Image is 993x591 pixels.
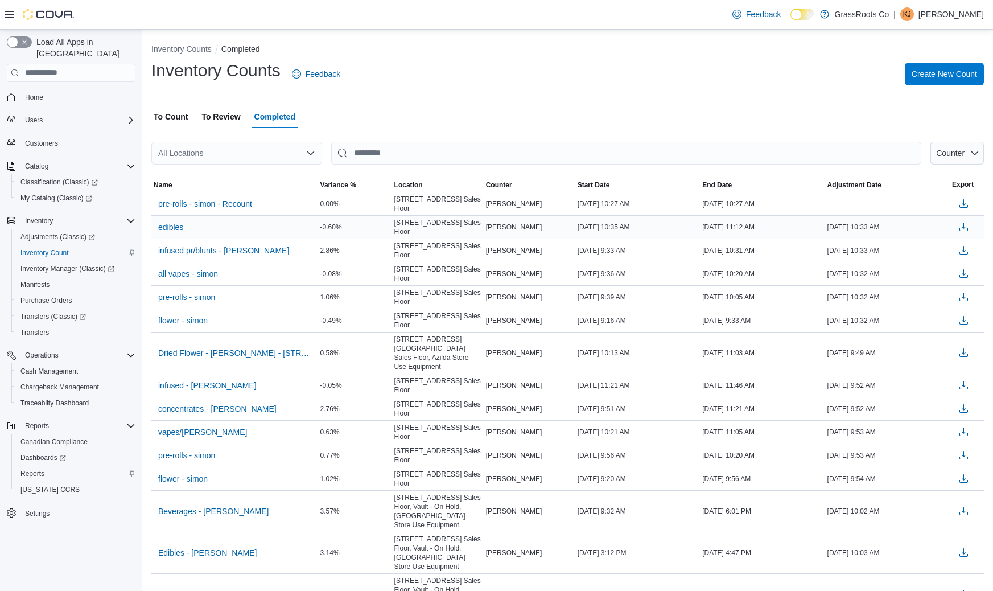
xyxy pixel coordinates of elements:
div: [STREET_ADDRESS] Sales Floor [392,421,484,444]
span: To Review [201,105,240,128]
span: [PERSON_NAME] [486,548,542,557]
span: [PERSON_NAME] [486,428,542,437]
span: KJ [903,7,911,21]
a: Dashboards [16,451,71,465]
span: Purchase Orders [16,294,135,307]
div: [STREET_ADDRESS] Sales Floor [392,286,484,309]
a: Inventory Manager (Classic) [11,261,140,277]
a: Transfers (Classic) [11,309,140,325]
span: Chargeback Management [16,380,135,394]
button: Dried Flower - [PERSON_NAME] - [STREET_ADDRESS] [154,344,316,362]
button: Reports [11,466,140,482]
span: infused - [PERSON_NAME] [158,380,257,391]
button: Operations [20,348,63,362]
button: Cash Management [11,363,140,379]
span: Cash Management [20,367,78,376]
span: Traceabilty Dashboard [16,396,135,410]
div: [DATE] 9:56 AM [700,472,825,486]
div: [STREET_ADDRESS] Sales Floor [392,467,484,490]
span: Washington CCRS [16,483,135,496]
button: all vapes - simon [154,265,223,282]
button: Counter [930,142,984,165]
span: Cash Management [16,364,135,378]
div: [STREET_ADDRESS] Sales Floor [392,309,484,332]
span: Transfers (Classic) [20,312,86,321]
span: [PERSON_NAME] [486,507,542,516]
span: Adjustment Date [827,180,881,190]
div: [DATE] 9:53 AM [825,449,950,462]
div: [DATE] 10:33 AM [825,220,950,234]
span: Settings [25,509,50,518]
a: Inventory Manager (Classic) [16,262,119,276]
span: Name [154,180,172,190]
div: 0.63% [318,425,392,439]
button: concentrates - [PERSON_NAME] [154,400,281,417]
button: pre-rolls - simon [154,447,220,464]
span: Home [20,90,135,104]
span: Chargeback Management [20,383,99,392]
div: [DATE] 10:02 AM [825,504,950,518]
button: Users [20,113,47,127]
span: Settings [20,506,135,520]
span: flower - simon [158,315,208,326]
div: [DATE] 9:52 AM [825,402,950,416]
div: [DATE] 9:33 AM [700,314,825,327]
span: Classification (Classic) [16,175,135,189]
span: [PERSON_NAME] [486,316,542,325]
button: pre-rolls - simon - Recount [154,195,257,212]
span: [PERSON_NAME] [486,451,542,460]
button: Operations [2,347,140,363]
span: Inventory Count [16,246,135,260]
span: Inventory Manager (Classic) [16,262,135,276]
button: Name [151,178,318,192]
span: Classification (Classic) [20,178,98,187]
div: 0.58% [318,346,392,360]
a: Settings [20,507,54,520]
span: Dashboards [16,451,135,465]
div: [DATE] 9:53 AM [825,425,950,439]
a: Home [20,91,48,104]
a: Purchase Orders [16,294,77,307]
div: -0.60% [318,220,392,234]
a: [US_STATE] CCRS [16,483,84,496]
span: Counter [936,149,965,158]
span: Operations [20,348,135,362]
button: Variance % [318,178,392,192]
button: Completed [221,44,260,54]
span: Catalog [20,159,135,173]
span: Reports [25,421,49,430]
a: Chargeback Management [16,380,104,394]
button: flower - simon [154,312,212,329]
a: Feedback [728,3,785,26]
button: Home [2,89,140,105]
span: pre-rolls - simon - Recount [158,198,252,210]
button: Settings [2,504,140,521]
button: Catalog [2,158,140,174]
div: [DATE] 9:16 AM [575,314,700,327]
span: Inventory Count [20,248,69,257]
a: Reports [16,467,49,481]
div: [DATE] 3:12 PM [575,546,700,560]
div: [DATE] 9:52 AM [825,379,950,392]
a: Transfers [16,326,53,339]
span: edibles [158,221,183,233]
span: Traceabilty Dashboard [20,399,89,408]
div: [DATE] 4:47 PM [700,546,825,560]
button: Canadian Compliance [11,434,140,450]
a: My Catalog (Classic) [11,190,140,206]
p: [PERSON_NAME] [918,7,984,21]
div: 1.06% [318,290,392,304]
div: 2.86% [318,244,392,257]
a: Classification (Classic) [11,174,140,190]
div: -0.49% [318,314,392,327]
div: [DATE] 11:03 AM [700,346,825,360]
span: Start Date [578,180,610,190]
button: Inventory [20,214,57,228]
button: Counter [484,178,575,192]
div: 3.57% [318,504,392,518]
nav: An example of EuiBreadcrumbs [151,43,984,57]
span: Reports [20,419,135,433]
span: pre-rolls - simon [158,292,215,303]
span: Transfers [20,328,49,337]
div: [DATE] 9:20 AM [575,472,700,486]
